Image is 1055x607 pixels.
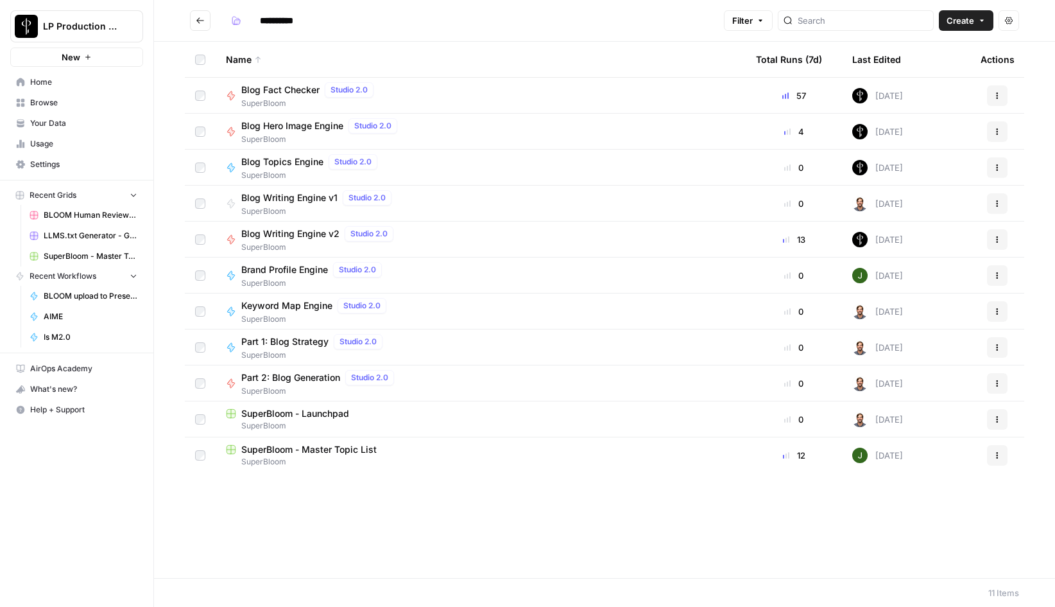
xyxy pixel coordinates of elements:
div: Name [226,42,735,77]
img: s490wiz4j6jcuzx6yvvs5e0w4nek [852,88,868,103]
div: [DATE] [852,448,903,463]
span: SuperBloom [226,456,735,468]
img: s490wiz4j6jcuzx6yvvs5e0w4nek [852,124,868,139]
div: [DATE] [852,412,903,427]
a: AIME [24,306,143,327]
span: SuperBloom [241,277,387,289]
a: Settings [10,154,143,175]
span: Studio 2.0 [330,84,368,96]
div: 0 [756,197,832,210]
div: 0 [756,269,832,282]
div: [DATE] [852,196,903,211]
span: Help + Support [30,404,137,416]
span: Blog Writing Engine v1 [241,191,338,204]
a: Blog Writing Engine v2Studio 2.0SuperBloom [226,226,735,253]
a: LLMS.txt Generator - Grid [24,225,143,246]
a: Blog Topics EngineStudio 2.0SuperBloom [226,154,735,181]
span: SuperBloom [241,349,388,361]
div: 57 [756,89,832,102]
div: 12 [756,449,832,462]
a: Part 1: Blog StrategyStudio 2.0SuperBloom [226,334,735,361]
span: Part 2: Blog Generation [241,371,340,384]
img: fdbthlkohqvq3b2ybzi3drh0kqcb [852,304,868,319]
a: Browse [10,92,143,113]
img: fdbthlkohqvq3b2ybzi3drh0kqcb [852,196,868,211]
img: s490wiz4j6jcuzx6yvvs5e0w4nek [852,232,868,247]
span: Create [947,14,974,27]
span: Blog Fact Checker [241,84,320,96]
span: Is M2.0 [44,331,137,343]
div: [DATE] [852,304,903,319]
span: Your Data [30,118,137,129]
a: Blog Fact CheckerStudio 2.0SuperBloom [226,82,735,109]
span: SuperBloom [241,385,399,397]
span: Studio 2.0 [343,300,381,312]
span: Usage [30,138,137,150]
a: BLOOM upload to Presence (after Human Review) [24,286,143,306]
span: AirOps Academy [30,363,137,374]
button: Help + Support [10,400,143,420]
span: Recent Workflows [30,270,96,282]
span: Keyword Map Engine [241,299,332,312]
img: fdbthlkohqvq3b2ybzi3drh0kqcb [852,340,868,355]
span: Blog Writing Engine v2 [241,227,339,240]
a: SuperBloom - Master Topic List [24,246,143,267]
div: [DATE] [852,124,903,139]
a: Blog Hero Image EngineStudio 2.0SuperBloom [226,118,735,145]
button: Go back [190,10,210,31]
button: New [10,48,143,67]
div: Actions [981,42,1015,77]
span: SuperBloom [241,242,399,253]
span: Home [30,76,137,88]
span: Brand Profile Engine [241,263,328,276]
span: SuperBloom [226,420,735,432]
span: Part 1: Blog Strategy [241,335,329,348]
div: 0 [756,377,832,390]
a: Part 2: Blog GenerationStudio 2.0SuperBloom [226,370,735,397]
input: Search [798,14,928,27]
div: 0 [756,341,832,354]
button: Filter [724,10,773,31]
span: AIME [44,311,137,322]
span: SuperBloom [241,206,397,217]
div: 4 [756,125,832,138]
a: AirOps Academy [10,358,143,379]
div: 13 [756,233,832,246]
span: Studio 2.0 [351,372,388,383]
div: 0 [756,413,832,426]
div: [DATE] [852,88,903,103]
span: Studio 2.0 [350,228,388,240]
button: Recent Workflows [10,267,143,286]
span: Blog Hero Image Engine [241,119,343,132]
div: [DATE] [852,268,903,283]
span: SuperBloom [241,98,379,109]
span: New [62,51,80,64]
span: BLOOM Human Review (ver2) [44,209,137,221]
a: Brand Profile EngineStudio 2.0SuperBloom [226,262,735,289]
a: Is M2.0 [24,327,143,347]
div: What's new? [11,380,142,399]
span: LLMS.txt Generator - Grid [44,230,137,242]
span: Studio 2.0 [334,156,372,168]
button: What's new? [10,379,143,400]
a: Usage [10,134,143,154]
span: Studio 2.0 [354,120,391,132]
span: SuperBloom [241,313,391,325]
span: Studio 2.0 [339,336,377,347]
span: Recent Grids [30,189,76,201]
a: Keyword Map EngineStudio 2.0SuperBloom [226,298,735,325]
img: 5v0yozua856dyxnw4lpcp45mgmzh [852,448,868,463]
img: olqs3go1b4m73rizhvw5914cwa42 [852,268,868,283]
span: Studio 2.0 [348,192,386,204]
div: [DATE] [852,340,903,355]
div: [DATE] [852,232,903,247]
button: Recent Grids [10,186,143,205]
div: Last Edited [852,42,901,77]
span: SuperBloom - Master Topic List [241,443,377,456]
a: SuperBloom - LaunchpadSuperBloom [226,407,735,432]
img: fdbthlkohqvq3b2ybzi3drh0kqcb [852,376,868,391]
div: 0 [756,305,832,318]
span: SuperBloom - Launchpad [241,407,349,420]
a: Blog Writing Engine v1Studio 2.0SuperBloom [226,190,735,217]
div: [DATE] [852,160,903,175]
